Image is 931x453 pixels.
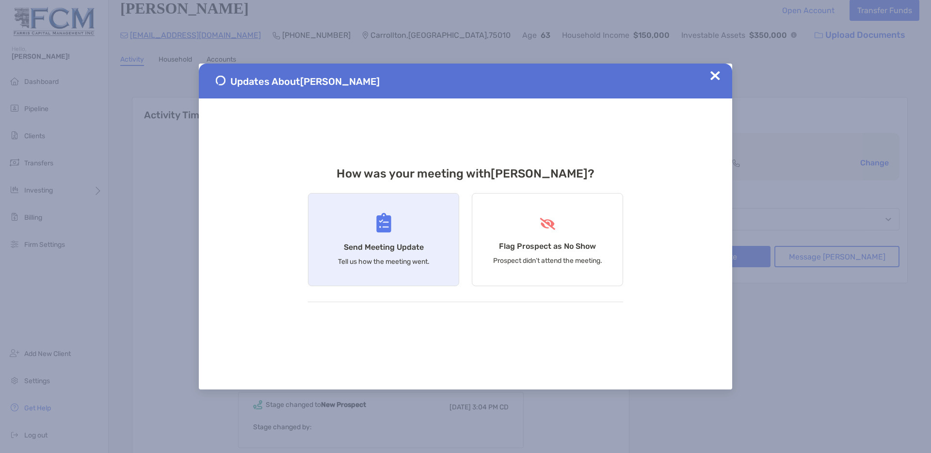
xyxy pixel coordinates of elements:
span: Updates About [PERSON_NAME] [230,76,380,87]
h3: How was your meeting with [PERSON_NAME] ? [308,167,623,180]
h4: Flag Prospect as No Show [499,242,596,251]
p: Tell us how the meeting went. [338,258,430,266]
p: Prospect didn’t attend the meeting. [493,257,602,265]
img: Send Meeting Update [376,213,391,233]
img: Close Updates Zoe [710,71,720,81]
img: Flag Prospect as No Show [539,218,557,230]
h4: Send Meeting Update [344,243,424,252]
img: Send Meeting Update 1 [216,76,225,85]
